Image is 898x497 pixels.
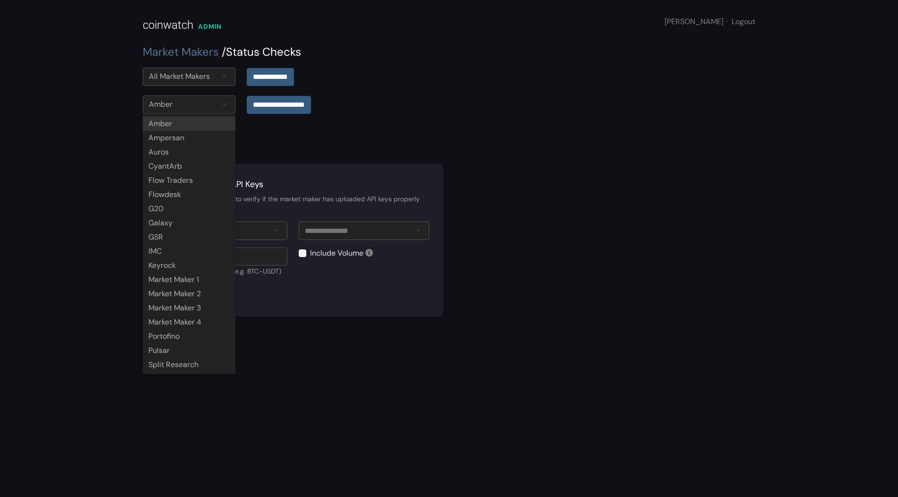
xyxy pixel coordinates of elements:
[143,17,193,34] div: coinwatch
[143,216,235,230] div: Galaxy
[143,329,235,343] div: Portofino
[143,315,235,329] div: Market Maker 4
[310,248,363,259] label: Include Volume
[222,44,226,59] span: /
[143,202,235,216] div: G20
[157,178,429,191] div: Test Market Maker API Keys
[143,131,235,145] div: Ampersan
[149,99,173,110] div: Amber
[143,258,235,273] div: Keyrock
[143,287,235,301] div: Market Maker 2
[732,17,755,26] a: Logout
[143,301,235,315] div: Market Maker 3
[143,44,219,59] a: Market Makers
[143,343,235,358] div: Pulsar
[143,273,235,287] div: Market Maker 1
[157,194,429,214] div: Poll a pair on the enclave to verify if the market maker has uploaded API keys properly for a giv...
[143,188,235,202] div: Flowdesk
[143,244,235,258] div: IMC
[665,16,755,27] div: [PERSON_NAME]
[143,159,235,173] div: CyantArb
[143,145,235,159] div: Auros
[143,358,235,372] div: Split Research
[143,43,755,60] div: Status Checks
[143,230,235,244] div: GSR
[143,117,235,131] div: Amber
[143,173,235,188] div: Flow Traders
[726,17,727,26] span: ·
[149,71,210,82] div: All Market Makers
[198,22,222,32] div: ADMIN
